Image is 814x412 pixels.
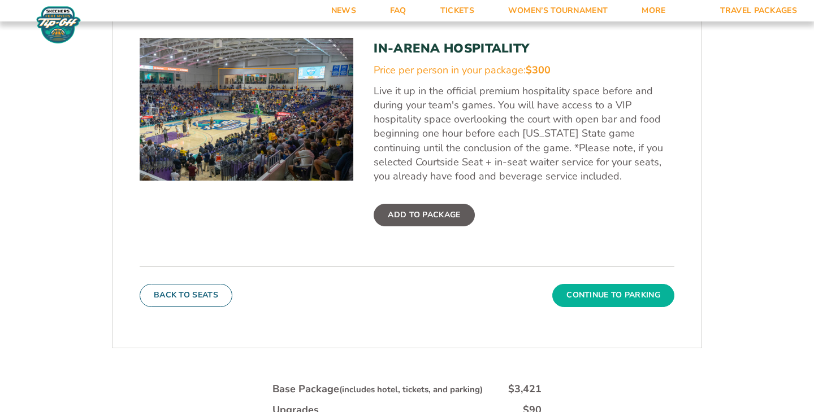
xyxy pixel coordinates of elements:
[526,63,551,77] span: $300
[508,382,542,396] div: $3,421
[34,6,83,44] img: Fort Myers Tip-Off
[339,384,483,395] small: (includes hotel, tickets, and parking)
[552,284,674,306] button: Continue To Parking
[374,41,674,56] h3: In-Arena Hospitality
[140,38,353,180] img: In-Arena Hospitality
[140,284,232,306] button: Back To Seats
[374,204,474,226] label: Add To Package
[374,84,674,183] p: Live it up in the official premium hospitality space before and during your team's games. You wil...
[272,382,483,396] div: Base Package
[374,63,674,77] div: Price per person in your package:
